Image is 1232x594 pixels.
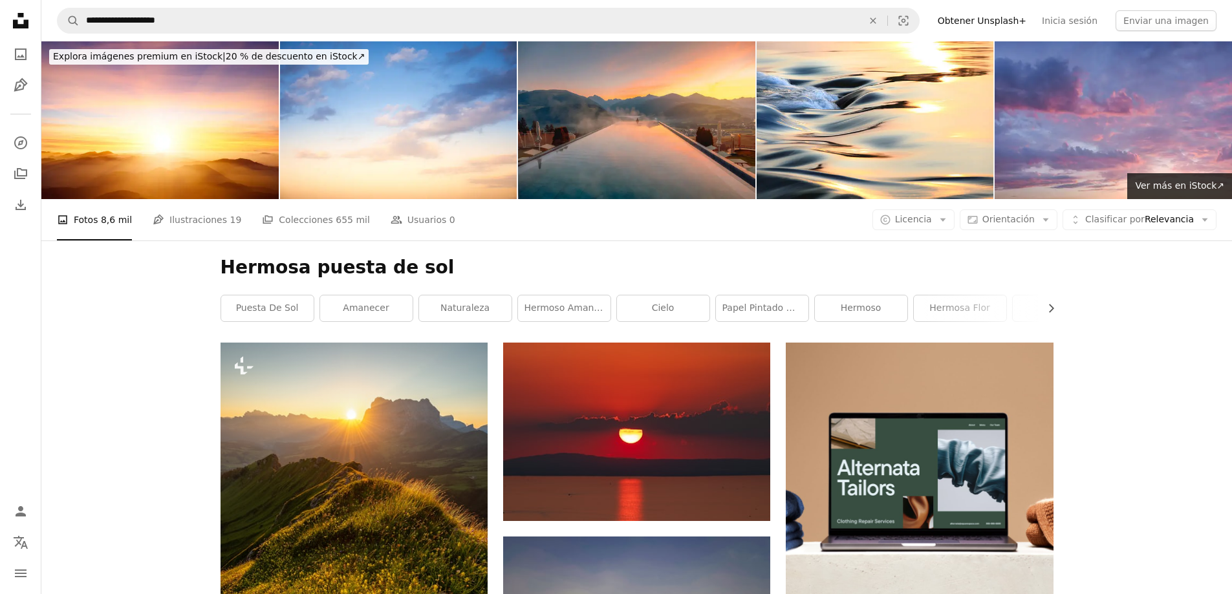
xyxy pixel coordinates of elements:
[914,295,1006,321] a: hermosa flor
[449,213,455,227] span: 0
[230,213,241,227] span: 19
[1085,213,1194,226] span: Relevancia
[757,41,994,199] img: Colorido agua que fluye
[53,51,226,61] span: Explora imágenes premium en iStock |
[503,343,770,520] img: El sol se está poniendo sobre un cuerpo de agua
[58,8,80,33] button: Buscar en Unsplash
[336,213,370,227] span: 655 mil
[8,130,34,156] a: Explorar
[8,161,34,187] a: Colecciones
[262,199,370,240] a: Colecciones 655 mil
[1085,214,1145,224] span: Clasificar por
[995,41,1232,199] img: Cielo rosado con nubes al hermoso atardecer como fondo natural.
[41,41,279,199] img: Puesta de sol
[41,41,376,72] a: Explora imágenes premium en iStock|20 % de descuento en iStock↗
[872,209,955,230] button: Licencia
[8,41,34,67] a: Fotos
[815,295,907,321] a: hermoso
[930,10,1034,31] a: Obtener Unsplash+
[1039,295,1054,321] button: desplazar lista a la derecha
[716,295,808,321] a: papel pintado de puesta de sol
[888,8,919,33] button: Búsqueda visual
[391,199,455,240] a: Usuarios 0
[221,526,488,538] a: El sol se está poniendo sobre una colina cubierta de hierba
[1127,173,1232,199] a: Ver más en iStock↗
[1116,10,1216,31] button: Enviar una imagen
[221,295,314,321] a: puesta de sol
[1063,209,1216,230] button: Clasificar porRelevancia
[8,498,34,524] a: Iniciar sesión / Registrarse
[1013,295,1105,321] a: sol
[153,199,241,240] a: Ilustraciones 19
[221,256,1054,279] h1: Hermosa puesta de sol
[895,214,932,224] span: Licencia
[320,295,413,321] a: amanecer
[960,209,1057,230] button: Orientación
[982,214,1035,224] span: Orientación
[518,295,611,321] a: Hermoso amanecer
[57,8,920,34] form: Encuentra imágenes en todo el sitio
[8,72,34,98] a: Ilustraciones
[419,295,512,321] a: naturaleza
[8,192,34,218] a: Historial de descargas
[859,8,887,33] button: Borrar
[1135,180,1224,191] span: Ver más en iStock ↗
[280,41,517,199] img: Puesta de sol y el amanecer de nubes con los rayos de luz ambiental y otros efectos
[1034,10,1105,31] a: Inicia sesión
[8,560,34,586] button: Menú
[518,41,755,199] img: Young woman relaxing in the infinity pool with a nature landscape view in Dolomites, Italy
[503,426,770,438] a: El sol se está poniendo sobre un cuerpo de agua
[8,529,34,555] button: Idioma
[617,295,709,321] a: cielo
[53,51,365,61] span: 20 % de descuento en iStock ↗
